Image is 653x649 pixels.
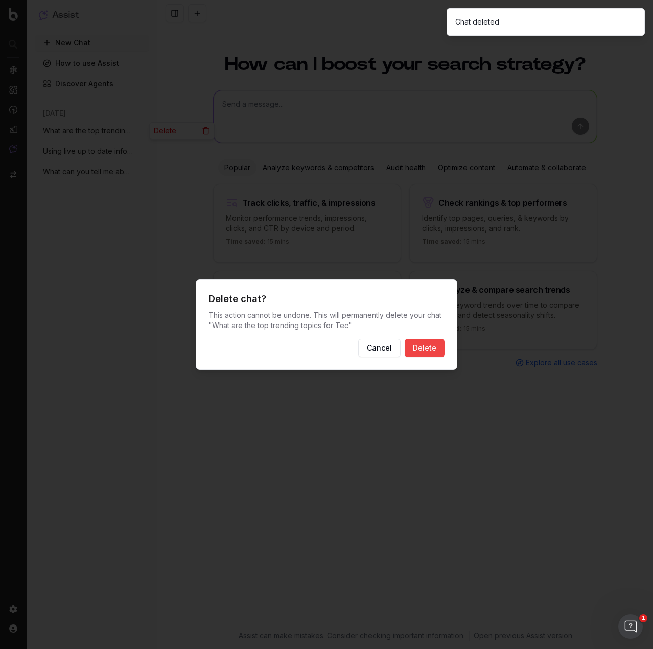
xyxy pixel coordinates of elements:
[639,614,647,622] span: 1
[618,614,643,639] iframe: Intercom live chat
[405,339,445,357] button: Delete
[358,339,401,357] button: Cancel
[208,310,445,331] p: This action cannot be undone. This will permanently delete your chat " What are the top trending ...
[208,292,445,306] h2: Delete chat?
